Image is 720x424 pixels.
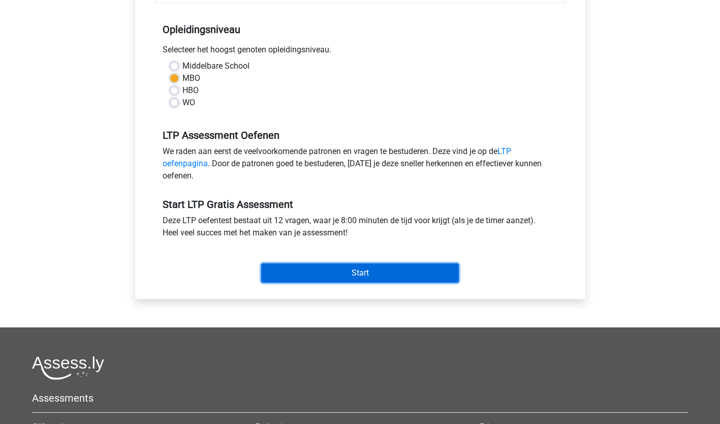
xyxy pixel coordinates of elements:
label: HBO [182,84,199,97]
h5: Assessments [32,392,688,404]
h5: LTP Assessment Oefenen [163,129,558,141]
input: Start [261,263,459,283]
img: Assessly logo [32,356,104,380]
label: MBO [182,72,200,84]
label: Middelbare School [182,60,249,72]
h5: Start LTP Gratis Assessment [163,198,558,210]
label: WO [182,97,195,109]
h5: Opleidingsniveau [163,19,558,40]
div: Selecteer het hoogst genoten opleidingsniveau. [155,44,566,60]
div: Deze LTP oefentest bestaat uit 12 vragen, waar je 8:00 minuten de tijd voor krijgt (als je de tim... [155,215,566,243]
div: We raden aan eerst de veelvoorkomende patronen en vragen te bestuderen. Deze vind je op de . Door... [155,145,566,186]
